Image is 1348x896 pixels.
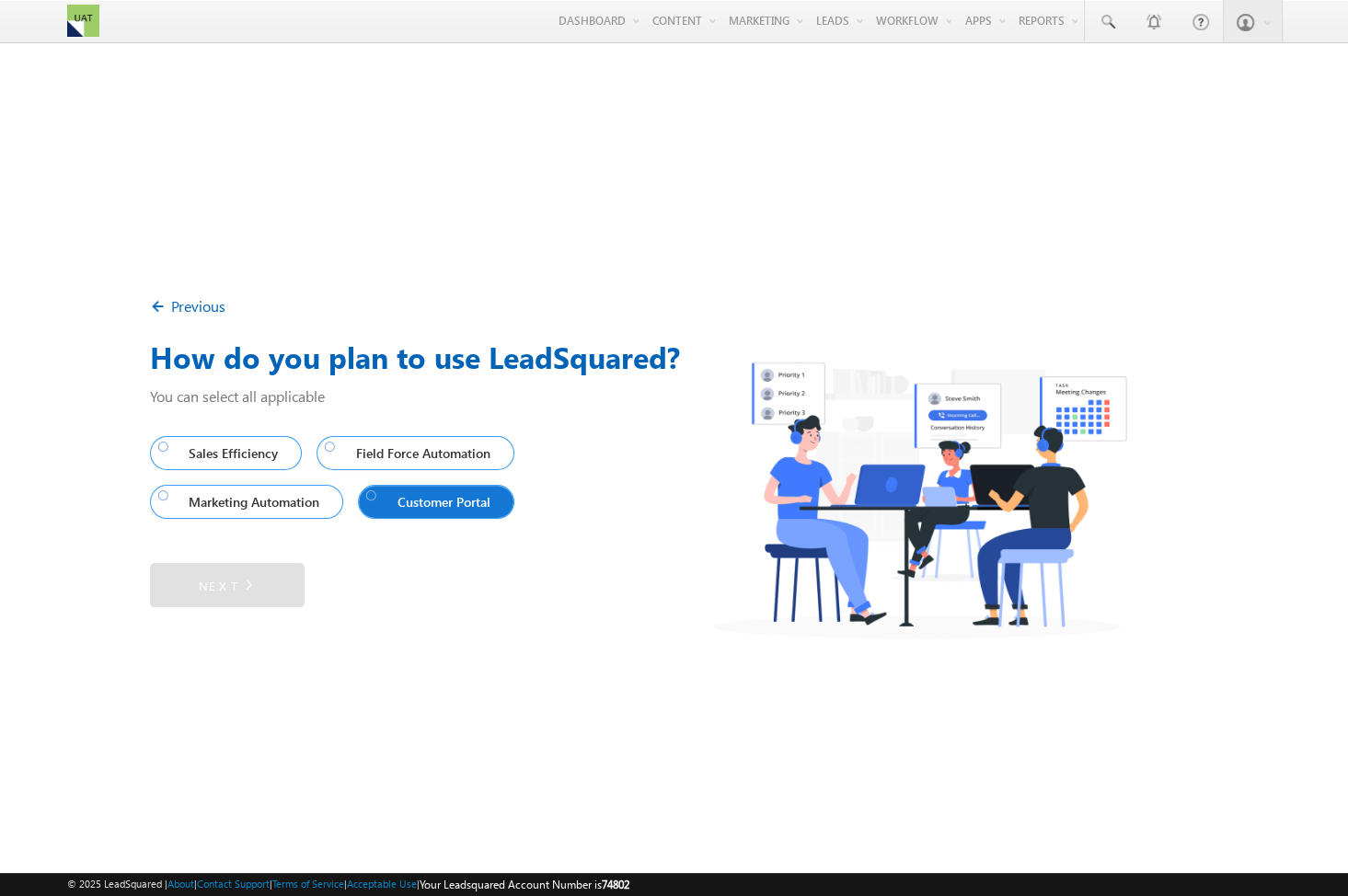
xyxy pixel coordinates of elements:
[150,296,225,316] a: Previous
[158,441,286,465] span: Sales Efficiency
[347,878,417,890] a: Acceptable Use
[420,878,629,891] span: Your Leadsquared Account Number is
[325,441,498,465] span: Field Force Automation
[602,878,629,891] span: 74802
[150,335,1199,379] h3: How do you plan to use LeadSquared?
[674,337,1166,649] img: Leadsquared_CRM_Purpose.png
[272,878,344,890] a: Terms of Service
[67,876,629,893] span: © 2025 LeadSquared | | | | |
[197,878,270,890] a: Contact Support
[150,563,305,607] a: Next
[158,489,328,514] span: Marketing Automation
[366,489,498,514] span: Customer Portal
[167,878,194,890] a: About
[239,576,256,594] img: Right_Arrow.png
[150,386,1199,406] p: You can select all applicable
[67,5,98,37] img: Custom Logo
[150,298,171,319] img: Back_Arrow.png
